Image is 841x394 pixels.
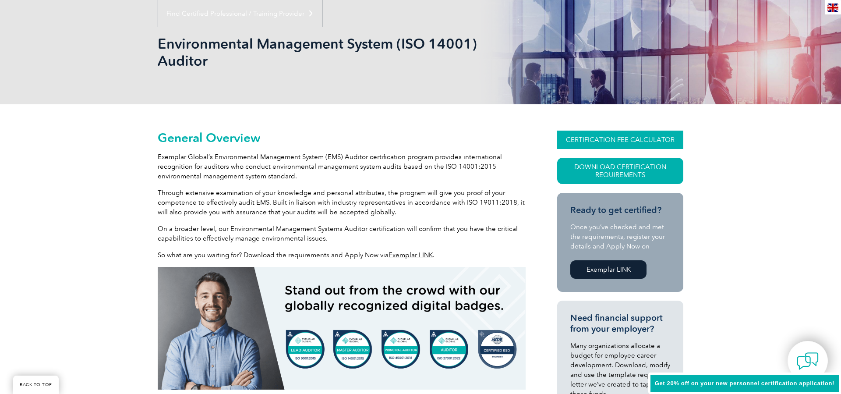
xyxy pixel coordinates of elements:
p: So what are you waiting for? Download the requirements and Apply Now via . [158,250,526,260]
h3: Need financial support from your employer? [570,312,670,334]
a: BACK TO TOP [13,376,59,394]
img: badges [158,267,526,390]
p: Through extensive examination of your knowledge and personal attributes, the program will give yo... [158,188,526,217]
p: On a broader level, our Environmental Management Systems Auditor certification will confirm that ... [158,224,526,243]
p: Once you’ve checked and met the requirements, register your details and Apply Now on [570,222,670,251]
a: Exemplar LINK [570,260,647,279]
p: Exemplar Global’s Environmental Management System (EMS) Auditor certification program provides in... [158,152,526,181]
a: Download Certification Requirements [557,158,683,184]
a: CERTIFICATION FEE CALCULATOR [557,131,683,149]
h2: General Overview [158,131,526,145]
img: en [827,4,838,12]
h1: Environmental Management System (ISO 14001) Auditor [158,35,494,69]
img: contact-chat.png [797,350,819,372]
span: Get 20% off on your new personnel certification application! [655,380,834,387]
h3: Ready to get certified? [570,205,670,216]
a: Exemplar LINK [389,251,433,259]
